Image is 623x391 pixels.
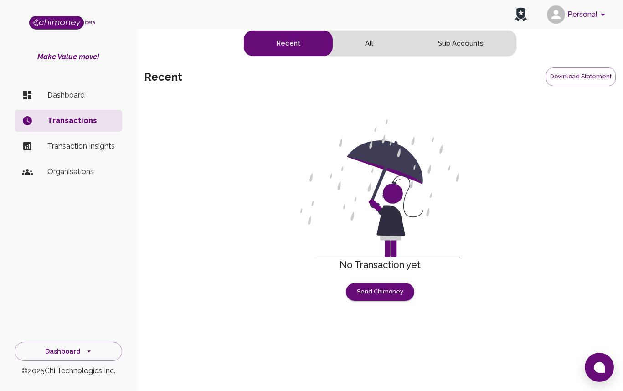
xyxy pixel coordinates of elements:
[546,67,616,86] button: Download Statement
[585,353,614,382] button: Open chat window
[346,283,414,301] button: Send Chimoney
[300,119,460,257] img: make-it-rain.svg
[244,31,333,56] button: recent
[47,166,115,177] p: Organisations
[144,70,182,84] h5: recent
[15,342,122,361] button: Dashboard
[144,257,616,272] h6: No Transaction yet
[47,141,115,152] p: Transaction Insights
[47,115,115,126] p: Transactions
[29,16,84,30] img: Logo
[85,20,95,25] span: beta
[543,3,612,26] button: account of current user
[406,31,516,56] button: subaccounts
[333,31,406,56] button: all
[47,90,115,101] p: Dashboard
[243,30,517,57] div: text alignment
